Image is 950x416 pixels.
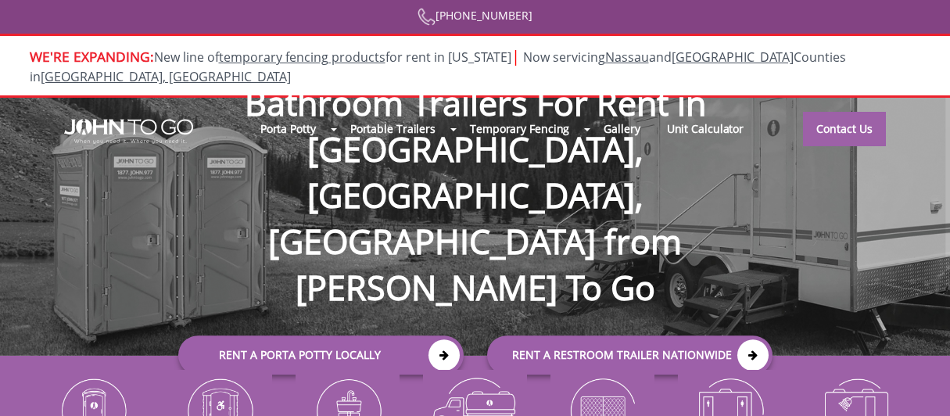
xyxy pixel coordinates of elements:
[30,48,846,85] span: New line of for rent in [US_STATE]
[30,48,846,85] span: Now servicing and Counties in
[654,112,758,145] a: Unit Calculator
[30,47,154,66] span: WE'RE EXPANDING:
[418,8,532,23] a: [PHONE_NUMBER]
[247,112,329,145] a: Porta Potty
[163,30,788,311] h1: Bathroom Trailers For Rent in [GEOGRAPHIC_DATA], [GEOGRAPHIC_DATA], [GEOGRAPHIC_DATA] from [PERSO...
[337,112,449,145] a: Portable Trailers
[590,112,653,145] a: Gallery
[64,119,193,144] img: JOHN to go
[178,335,464,375] a: Rent a Porta Potty Locally
[803,112,886,146] a: Contact Us
[457,112,583,145] a: Temporary Fencing
[41,68,291,85] a: [GEOGRAPHIC_DATA], [GEOGRAPHIC_DATA]
[487,335,773,375] a: rent a RESTROOM TRAILER Nationwide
